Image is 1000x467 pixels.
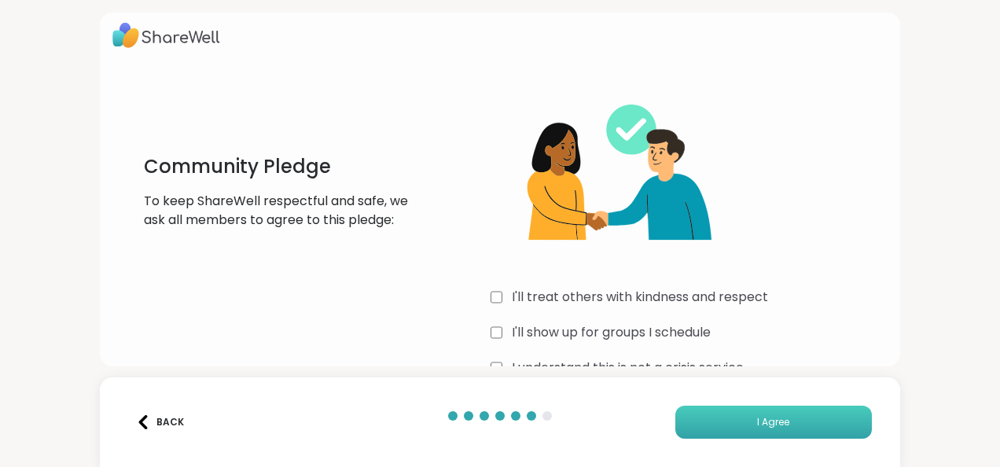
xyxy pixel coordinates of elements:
[136,415,184,429] div: Back
[512,288,768,307] label: I'll treat others with kindness and respect
[128,406,191,439] button: Back
[675,406,872,439] button: I Agree
[112,17,220,53] img: ShareWell Logo
[512,359,744,377] label: I understand this is not a crisis service
[144,192,409,230] p: To keep ShareWell respectful and safe, we ask all members to agree to this pledge:
[512,323,711,342] label: I'll show up for groups I schedule
[144,154,409,179] h1: Community Pledge
[757,415,789,429] span: I Agree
